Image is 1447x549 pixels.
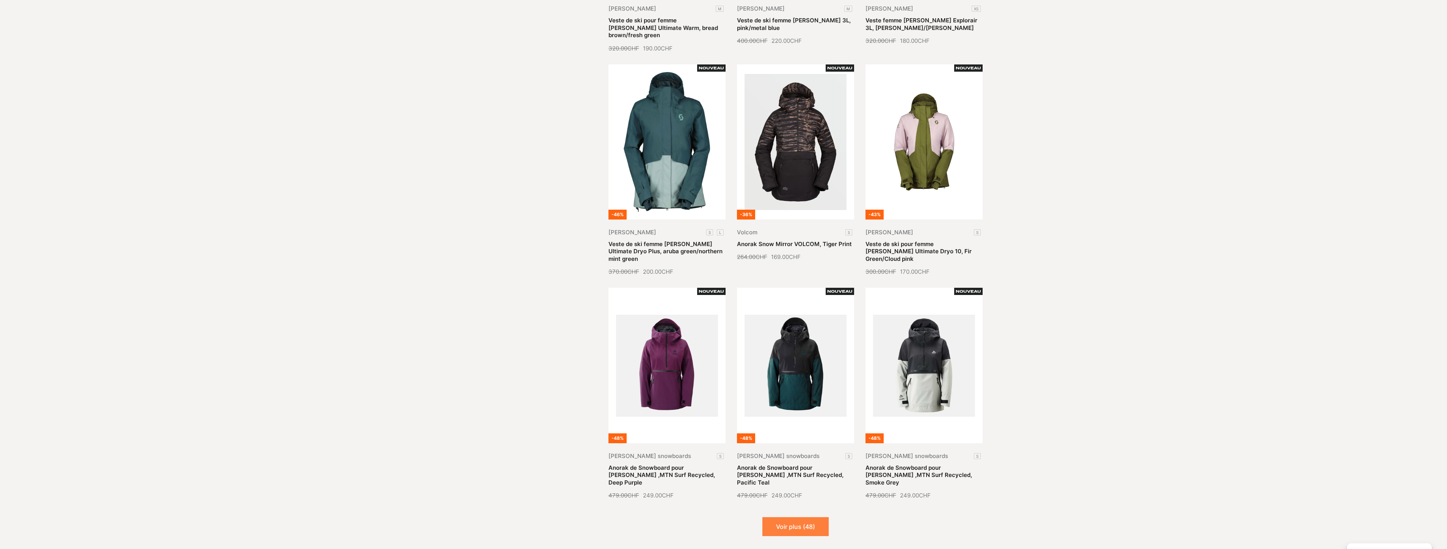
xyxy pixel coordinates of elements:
a: Anorak de Snowboard pour [PERSON_NAME] ,MTN Surf Recycled, Smoke Grey [865,464,972,486]
a: Veste de ski pour femme [PERSON_NAME] Ultimate Dryo 10, Fir Green/Cloud pink [865,240,972,262]
a: Anorak de Snowboard pour [PERSON_NAME] ,MTN Surf Recycled, Deep Purple [608,464,715,486]
a: Veste de ski femme [PERSON_NAME] 3L, pink/metal blue [737,17,851,31]
a: Anorak Snow Mirror VOLCOM, Tiger Print [737,240,852,248]
a: Anorak de Snowboard pour [PERSON_NAME] ,MTN Surf Recycled, Pacific Teal [737,464,843,486]
button: Voir plus (48) [762,517,829,536]
a: Veste femme [PERSON_NAME] Explorair 3L, [PERSON_NAME]/[PERSON_NAME] [865,17,977,31]
a: Veste de ski femme [PERSON_NAME] Ultimate Dryo Plus, aruba green/northern mint green [608,240,723,262]
a: Veste de ski pour femme [PERSON_NAME] Ultimate Warm, bread brown/fresh green [608,17,718,39]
